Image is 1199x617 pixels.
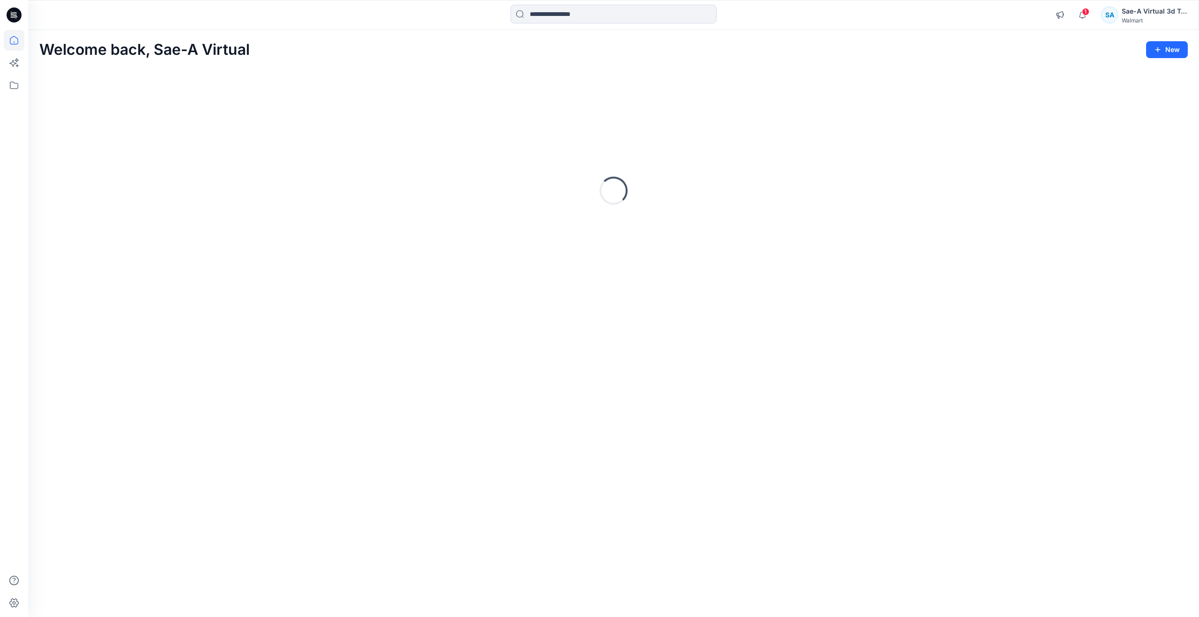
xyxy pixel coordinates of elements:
div: Sae-A Virtual 3d Team [1122,6,1187,17]
h2: Welcome back, Sae-A Virtual [39,41,250,59]
button: New [1146,41,1188,58]
div: Walmart [1122,17,1187,24]
span: 1 [1082,8,1089,15]
div: SA [1101,7,1118,23]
